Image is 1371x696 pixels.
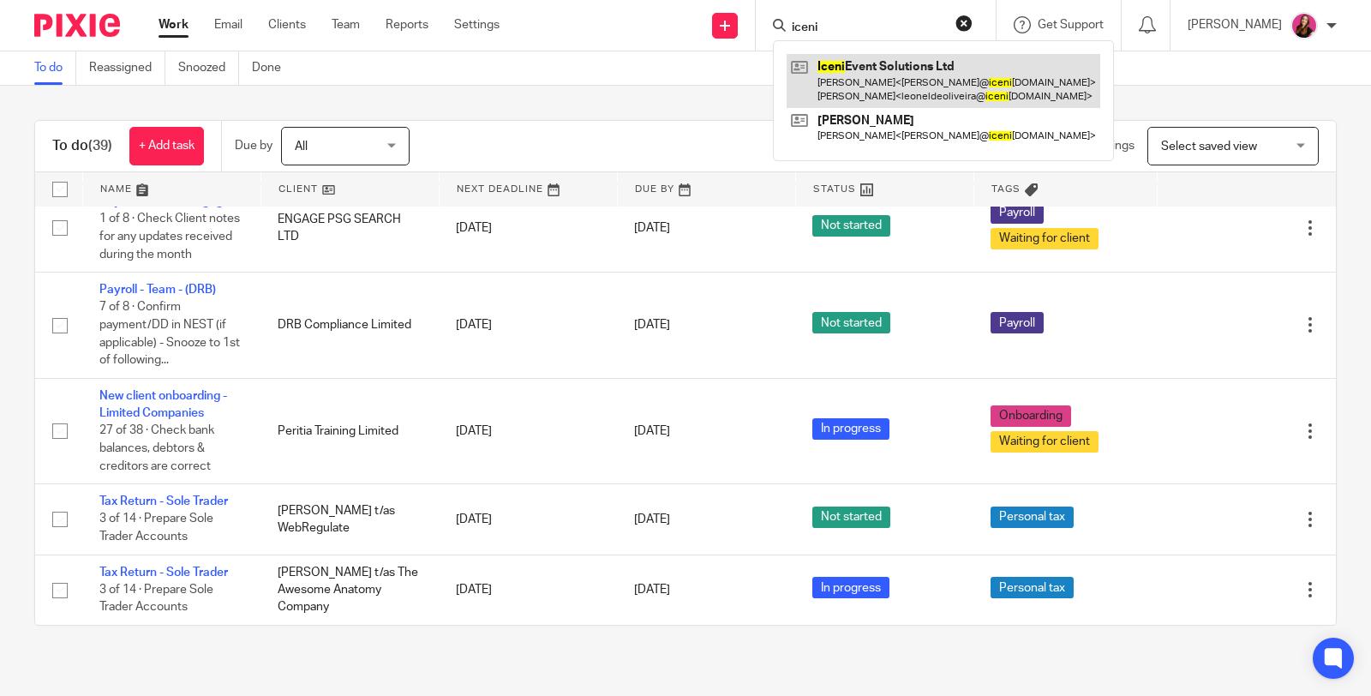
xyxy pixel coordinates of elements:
td: [DATE] [439,184,617,273]
span: Payroll [991,202,1044,224]
a: Done [252,51,294,85]
a: Snoozed [178,51,239,85]
span: All [295,141,308,153]
span: Tags [991,184,1021,194]
span: In progress [812,577,889,598]
p: [PERSON_NAME] [1188,16,1282,33]
span: Personal tax [991,507,1074,528]
span: (39) [88,139,112,153]
td: [PERSON_NAME] t/as The Awesome Anatomy Company [260,555,439,625]
span: Not started [812,312,890,333]
span: 27 of 38 · Check bank balances, debtors & creditors are correct [99,425,214,472]
a: Email [214,16,242,33]
span: [DATE] [634,222,670,234]
a: Tax Return - Sole Trader [99,567,228,579]
span: [DATE] [634,425,670,437]
span: 3 of 14 · Prepare Sole Trader Accounts [99,584,213,614]
span: 3 of 14 · Prepare Sole Trader Accounts [99,513,213,543]
td: [PERSON_NAME] t/as WebRegulate [260,484,439,555]
td: ENGAGE PSG SEARCH LTD [260,184,439,273]
a: Settings [454,16,500,33]
a: Reports [386,16,428,33]
td: Peritia Training Limited [260,378,439,483]
input: Search [790,21,944,36]
td: [DATE] [439,555,617,625]
span: Personal tax [991,577,1074,598]
h1: To do [52,137,112,155]
a: Work [159,16,189,33]
a: + Add task [129,127,204,165]
span: Waiting for client [991,431,1099,453]
td: [DATE] [439,378,617,483]
span: 1 of 8 · Check Client notes for any updates received during the month [99,213,240,261]
span: Get Support [1038,19,1104,31]
a: Tax Return - Sole Trader [99,495,228,507]
a: To do [34,51,76,85]
td: [DATE] [439,484,617,555]
span: Onboarding [991,405,1071,427]
span: Waiting for client [991,228,1099,249]
a: Payroll - Team - (DRB) [99,284,216,296]
button: Clear [955,15,973,32]
span: [DATE] [634,319,670,331]
a: New client onboarding - Limited Companies [99,390,227,419]
span: Not started [812,507,890,528]
td: [DATE] [439,273,617,379]
img: 21.png [1290,12,1318,39]
td: DRB Compliance Limited [260,273,439,379]
a: Team [332,16,360,33]
span: [DATE] [634,584,670,596]
span: [DATE] [634,513,670,525]
p: Due by [235,137,272,154]
span: 7 of 8 · Confirm payment/DD in NEST (if applicable) - Snooze to 1st of following... [99,302,240,367]
span: Not started [812,215,890,237]
span: Payroll [991,312,1044,333]
span: In progress [812,418,889,440]
a: Reassigned [89,51,165,85]
a: Clients [268,16,306,33]
span: Select saved view [1161,141,1257,153]
img: Pixie [34,14,120,37]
